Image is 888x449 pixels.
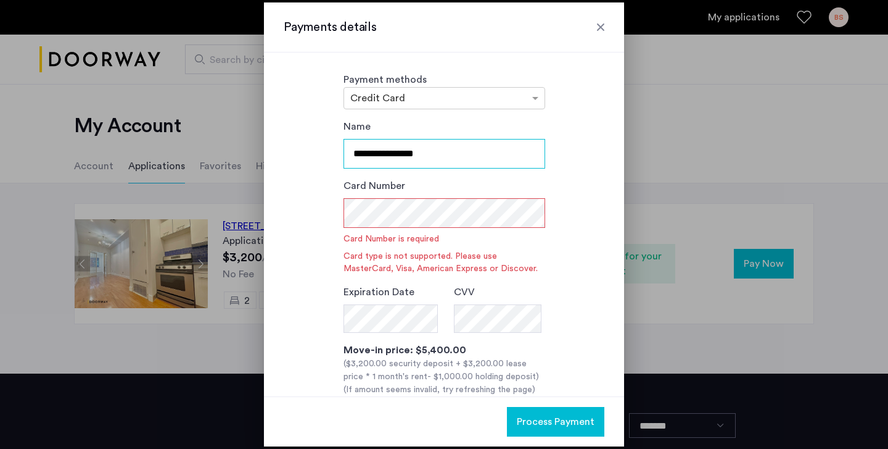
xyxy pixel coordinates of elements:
[343,178,405,193] label: Card Number
[343,343,545,358] div: Move-in price: $5,400.00
[343,233,545,245] span: Card Number is required
[284,19,604,36] h3: Payments details
[343,250,545,275] span: Card type is not supported. Please use MasterCard, Visa, American Express or Discover.
[343,384,545,397] div: (If amount seems invalid, try refreshing the page)
[427,372,536,381] span: - $1,000.00 holding deposit
[343,119,371,134] label: Name
[343,358,545,384] div: ($3,200.00 security deposit + $3,200.00 lease price * 1 month's rent )
[454,285,475,300] label: CVV
[507,407,604,437] button: button
[343,285,414,300] label: Expiration Date
[517,414,594,429] span: Process Payment
[343,75,427,85] label: Payment methods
